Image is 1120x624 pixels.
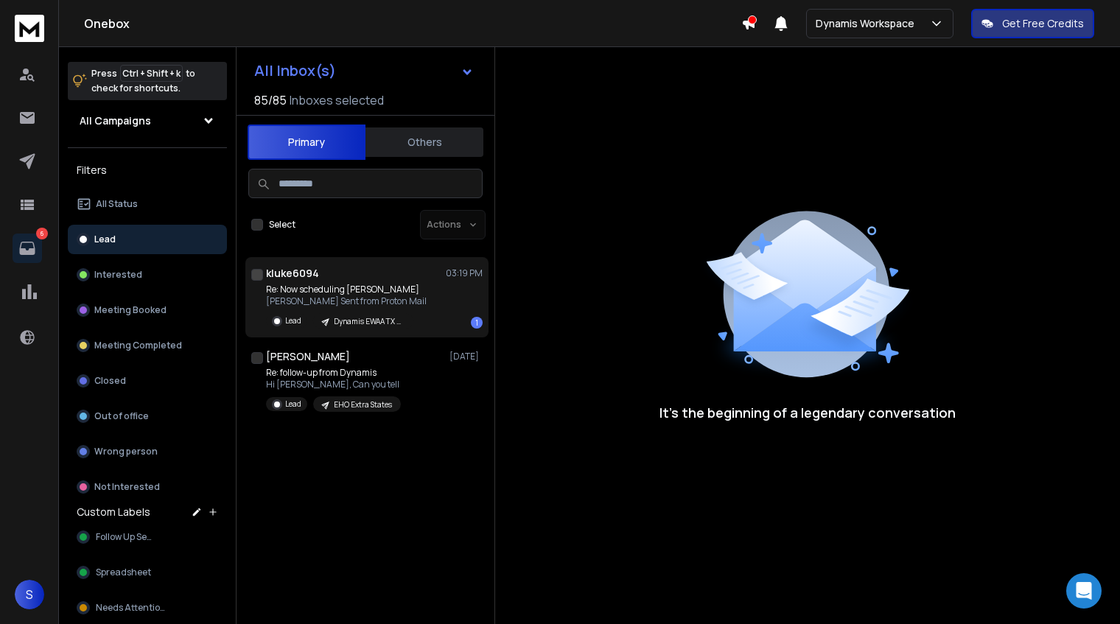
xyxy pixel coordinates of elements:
[15,15,44,42] img: logo
[80,113,151,128] h1: All Campaigns
[266,367,401,379] p: Re: follow-up from Dynamis
[84,15,741,32] h1: Onebox
[1002,16,1084,31] p: Get Free Credits
[96,602,165,614] span: Needs Attention
[659,402,956,423] p: It’s the beginning of a legendary conversation
[15,580,44,609] button: S
[68,106,227,136] button: All Campaigns
[68,331,227,360] button: Meeting Completed
[266,295,427,307] p: [PERSON_NAME] Sent from Proton Mail
[266,379,401,390] p: Hi [PERSON_NAME], Can you tell
[266,349,350,364] h1: [PERSON_NAME]
[68,366,227,396] button: Closed
[1066,573,1102,609] div: Open Intercom Messenger
[285,399,301,410] p: Lead
[96,198,138,210] p: All Status
[94,304,167,316] p: Meeting Booked
[94,410,149,422] p: Out of office
[68,522,227,552] button: Follow Up Sent
[68,160,227,180] h3: Filters
[68,225,227,254] button: Lead
[94,481,160,493] p: Not Interested
[94,375,126,387] p: Closed
[254,91,287,109] span: 85 / 85
[94,234,116,245] p: Lead
[68,295,227,325] button: Meeting Booked
[94,340,182,351] p: Meeting Completed
[334,399,392,410] p: EHO Extra States
[471,317,483,329] div: 1
[269,219,295,231] label: Select
[68,260,227,290] button: Interested
[96,567,151,578] span: Spreadsheet
[971,9,1094,38] button: Get Free Credits
[285,315,301,326] p: Lead
[248,125,365,160] button: Primary
[449,351,483,362] p: [DATE]
[96,531,156,543] span: Follow Up Sent
[334,316,405,327] p: Dynamis EWAA TX OUTLOOK + OTHERs ESPS
[242,56,486,85] button: All Inbox(s)
[13,234,42,263] a: 6
[77,505,150,519] h3: Custom Labels
[36,228,48,239] p: 6
[365,126,483,158] button: Others
[94,446,158,458] p: Wrong person
[68,437,227,466] button: Wrong person
[91,66,195,96] p: Press to check for shortcuts.
[254,63,336,78] h1: All Inbox(s)
[68,402,227,431] button: Out of office
[94,269,142,281] p: Interested
[266,284,427,295] p: Re: Now scheduling [PERSON_NAME]
[68,593,227,623] button: Needs Attention
[120,65,183,82] span: Ctrl + Shift + k
[446,267,483,279] p: 03:19 PM
[816,16,920,31] p: Dynamis Workspace
[68,558,227,587] button: Spreadsheet
[290,91,384,109] h3: Inboxes selected
[68,472,227,502] button: Not Interested
[266,266,319,281] h1: kluke6094
[68,189,227,219] button: All Status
